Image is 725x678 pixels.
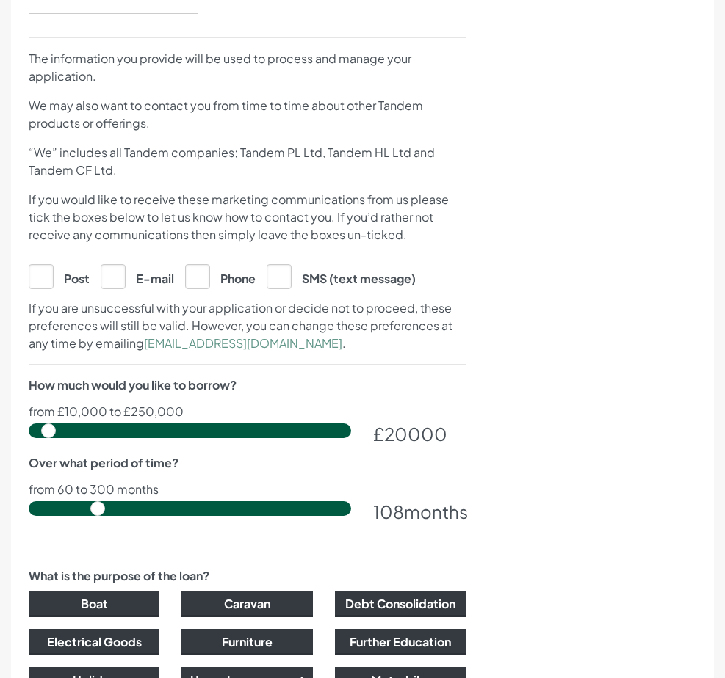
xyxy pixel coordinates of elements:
[29,591,159,617] button: Boat
[29,191,466,244] p: If you would like to receive these marketing communications from us please tick the boxes below t...
[29,299,466,352] p: If you are unsuccessful with your application or decide not to proceed, these preferences will st...
[29,406,466,418] p: from £10,000 to £250,000
[185,264,256,288] label: Phone
[373,420,466,447] div: £
[373,498,466,525] div: months
[373,500,404,522] span: 108
[29,50,466,85] p: The information you provide will be used to process and manage your application.
[29,264,90,288] label: Post
[384,423,447,445] span: 20000
[29,454,178,472] label: Over what period of time?
[29,144,466,179] p: “We” includes all Tandem companies; Tandem PL Ltd, Tandem HL Ltd and Tandem CF Ltd.
[335,591,466,617] button: Debt Consolidation
[144,335,342,351] a: [EMAIL_ADDRESS][DOMAIN_NAME]
[29,97,466,132] p: We may also want to contact you from time to time about other Tandem products or offerings.
[29,376,237,394] label: How much would you like to borrow?
[29,567,209,585] label: What is the purpose of the loan?
[101,264,174,288] label: E-mail
[29,484,466,495] p: from 60 to 300 months
[181,629,312,655] button: Furniture
[335,629,466,655] button: Further Education
[29,629,159,655] button: Electrical Goods
[267,264,416,288] label: SMS (text message)
[181,591,312,617] button: Caravan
